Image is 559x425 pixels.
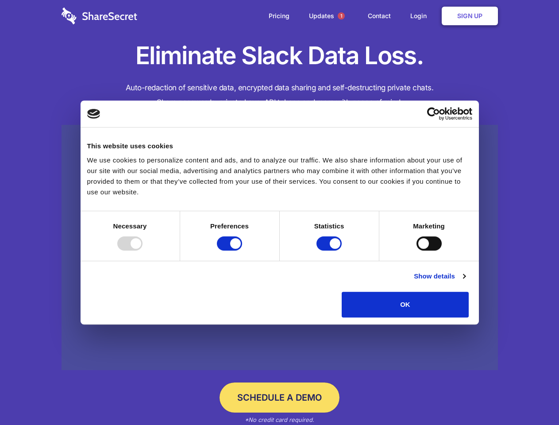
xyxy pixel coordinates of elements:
strong: Marketing [413,222,445,230]
strong: Statistics [314,222,344,230]
a: Contact [359,2,400,30]
button: OK [342,292,469,317]
a: Schedule a Demo [220,382,339,413]
a: Sign Up [442,7,498,25]
em: *No credit card required. [245,416,314,423]
img: logo [87,109,100,119]
strong: Preferences [210,222,249,230]
div: We use cookies to personalize content and ads, and to analyze our traffic. We also share informat... [87,155,472,197]
a: Login [401,2,440,30]
div: This website uses cookies [87,141,472,151]
a: Usercentrics Cookiebot - opens in a new window [395,107,472,120]
a: Show details [414,271,465,282]
h4: Auto-redaction of sensitive data, encrypted data sharing and self-destructing private chats. Shar... [62,81,498,110]
img: logo-wordmark-white-trans-d4663122ce5f474addd5e946df7df03e33cb6a1c49d2221995e7729f52c070b2.svg [62,8,137,24]
strong: Necessary [113,222,147,230]
a: Wistia video thumbnail [62,125,498,371]
a: Pricing [260,2,298,30]
span: 1 [338,12,345,19]
h1: Eliminate Slack Data Loss. [62,40,498,72]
